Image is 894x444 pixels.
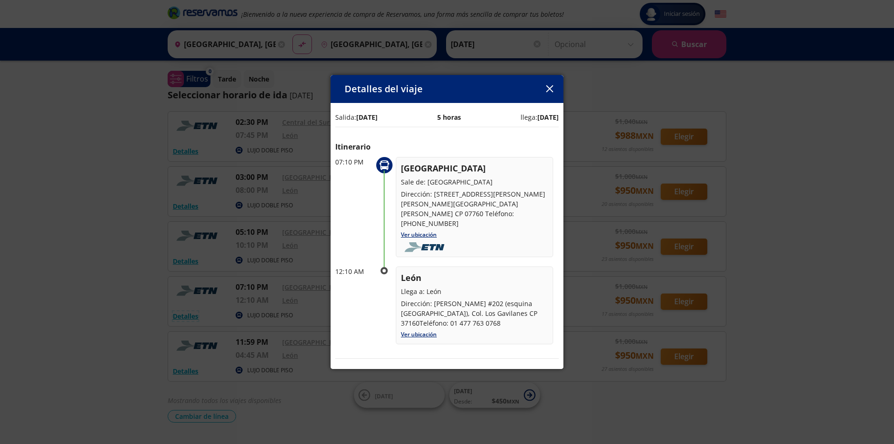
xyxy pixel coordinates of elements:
p: León [401,272,548,284]
p: Detalles del viaje [345,82,423,96]
p: Salida: [335,112,378,122]
p: 07:10 PM [335,157,372,167]
p: Sale de: [GEOGRAPHIC_DATA] [401,177,548,187]
p: 5 horas [437,112,461,122]
p: Dirección: [PERSON_NAME] #202 (esquina [GEOGRAPHIC_DATA]), Col. Los Gavilanes CP 37160Teléfono: 0... [401,299,548,328]
p: Dirección: [STREET_ADDRESS][PERSON_NAME] [PERSON_NAME][GEOGRAPHIC_DATA][PERSON_NAME] CP 07760 Tel... [401,189,548,228]
p: 12:10 AM [335,266,372,276]
img: foobar2.png [401,242,451,253]
a: Ver ubicación [401,231,437,239]
b: [DATE] [356,113,378,122]
p: Itinerario [335,141,559,152]
a: Ver ubicación [401,330,437,338]
b: [DATE] [537,113,559,122]
p: Llega a: León [401,287,548,296]
p: llega: [521,112,559,122]
p: [GEOGRAPHIC_DATA] [401,162,548,175]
